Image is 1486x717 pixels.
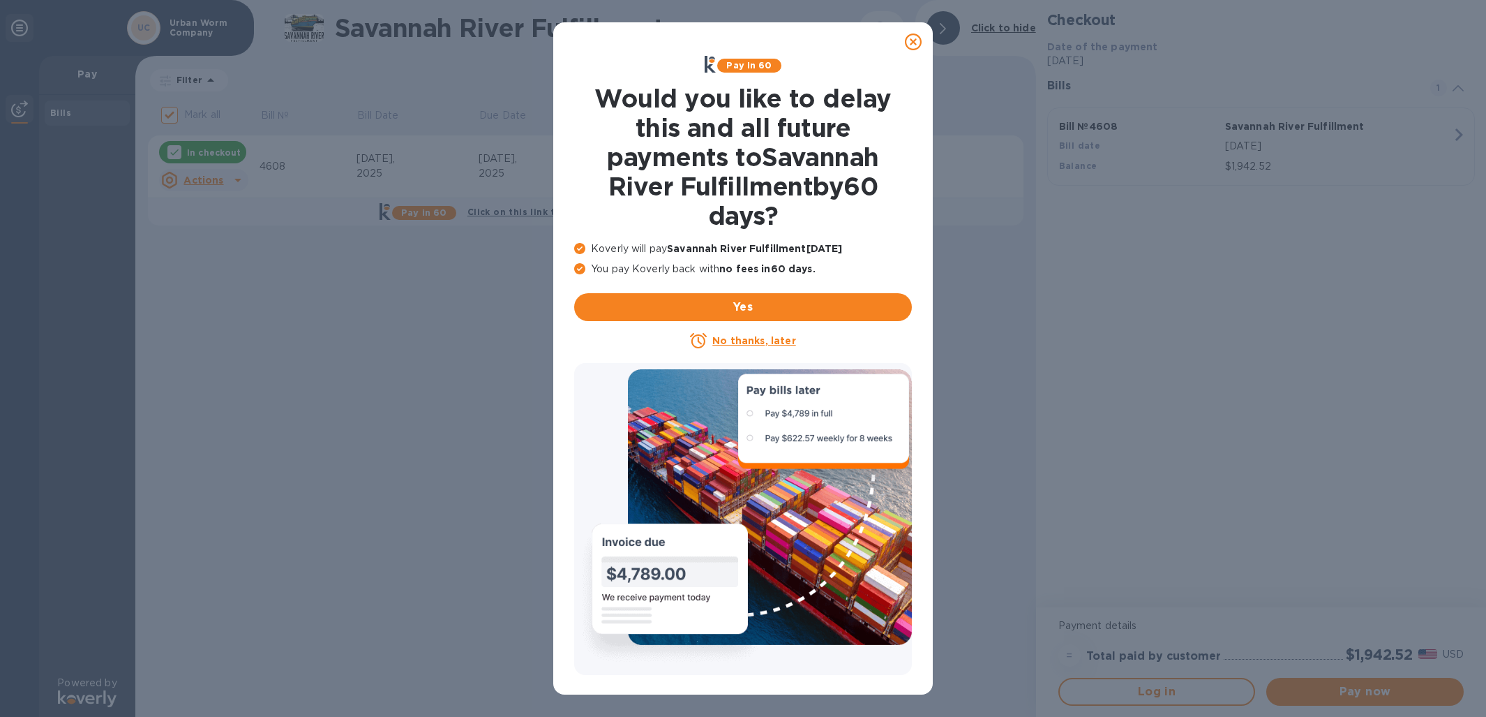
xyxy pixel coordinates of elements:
p: Koverly will pay [574,242,912,256]
button: Yes [574,293,912,321]
span: Yes [585,299,901,316]
b: Pay in 60 [726,60,772,71]
p: You pay Koverly back with [574,262,912,276]
u: No thanks, later [712,335,795,346]
h1: Would you like to delay this and all future payments to Savannah River Fulfillment by 60 days ? [574,84,912,230]
b: Savannah River Fulfillment [DATE] [667,243,842,254]
b: no fees in 60 days . [719,263,815,274]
